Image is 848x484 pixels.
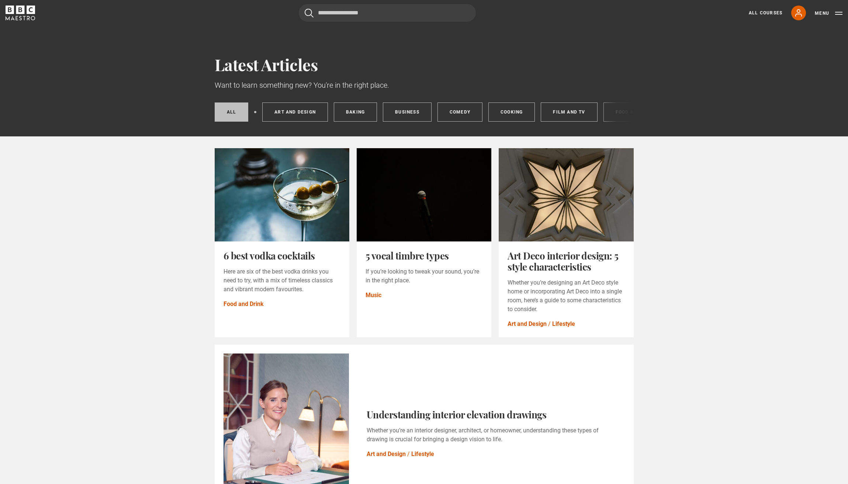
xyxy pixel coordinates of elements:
a: Baking [334,102,377,122]
a: Film and TV [541,102,597,122]
a: Art and Design [508,320,547,328]
a: 5 vocal timbre types [366,249,449,262]
a: 6 best vodka cocktails [224,249,315,262]
button: Toggle navigation [815,10,842,17]
h1: Latest Articles [215,55,634,74]
a: Cooking [488,102,535,122]
a: Lifestyle [411,450,434,459]
a: All [215,102,249,122]
input: Search [299,4,476,22]
a: Understanding interior elevation drawings [367,408,547,421]
a: Food and Drink [224,300,264,309]
a: Music [366,291,381,300]
a: All Courses [749,10,782,16]
p: Want to learn something new? You're in the right place. [215,80,634,91]
nav: Categories [215,102,634,125]
a: Art Deco interior design: 5 style characteristics [508,249,619,273]
a: Business [383,102,432,122]
button: Submit the search query [305,8,314,18]
a: Comedy [437,102,482,122]
svg: BBC Maestro [6,6,35,20]
a: Art and Design [262,102,328,122]
a: Art and Design [367,450,406,459]
a: Lifestyle [552,320,575,328]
